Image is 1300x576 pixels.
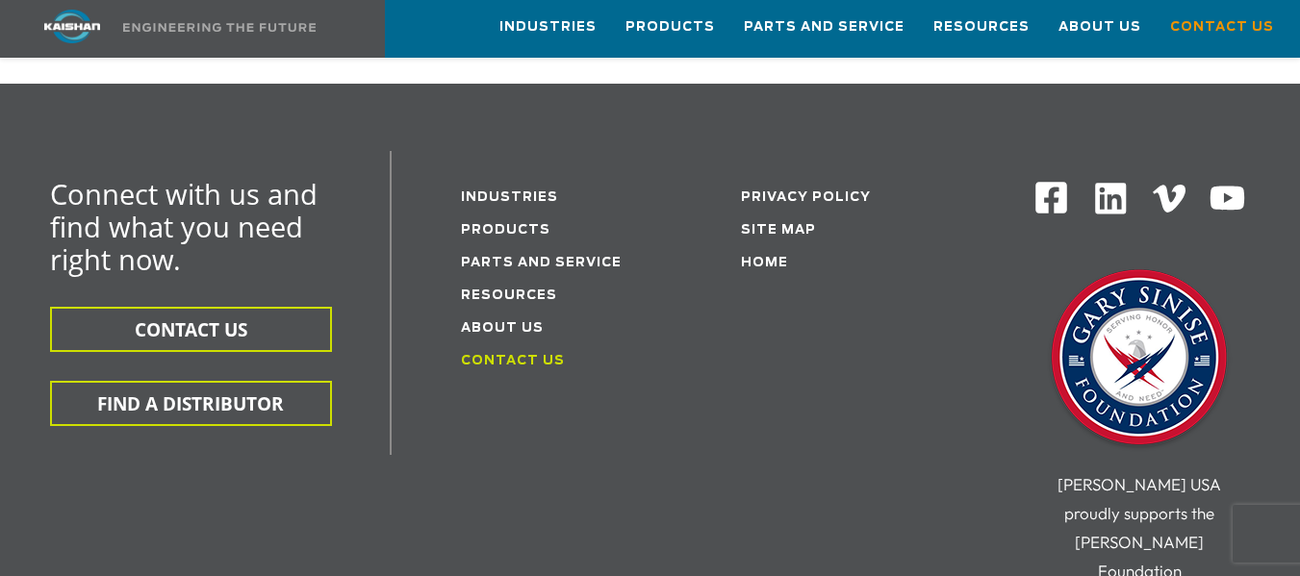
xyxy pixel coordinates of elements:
[499,1,597,53] a: Industries
[1153,185,1185,213] img: Vimeo
[461,224,550,237] a: Products
[744,16,905,38] span: Parts and Service
[1058,1,1141,53] a: About Us
[1058,16,1141,38] span: About Us
[625,16,715,38] span: Products
[933,16,1030,38] span: Resources
[741,224,816,237] a: Site Map
[741,191,871,204] a: Privacy Policy
[1170,1,1274,53] a: Contact Us
[1092,180,1130,217] img: Linkedin
[1033,180,1069,215] img: Facebook
[461,322,544,335] a: About Us
[461,289,557,302] a: Resources
[625,1,715,53] a: Products
[741,257,788,269] a: Home
[744,1,905,53] a: Parts and Service
[461,191,558,204] a: Industries
[1209,180,1246,217] img: Youtube
[1170,16,1274,38] span: Contact Us
[499,16,597,38] span: Industries
[461,257,622,269] a: Parts and service
[123,23,316,32] img: Engineering the future
[461,355,565,367] a: Contact Us
[50,175,318,278] span: Connect with us and find what you need right now.
[1043,263,1236,456] img: Gary Sinise Foundation
[50,307,332,352] button: CONTACT US
[50,381,332,426] button: FIND A DISTRIBUTOR
[933,1,1030,53] a: Resources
